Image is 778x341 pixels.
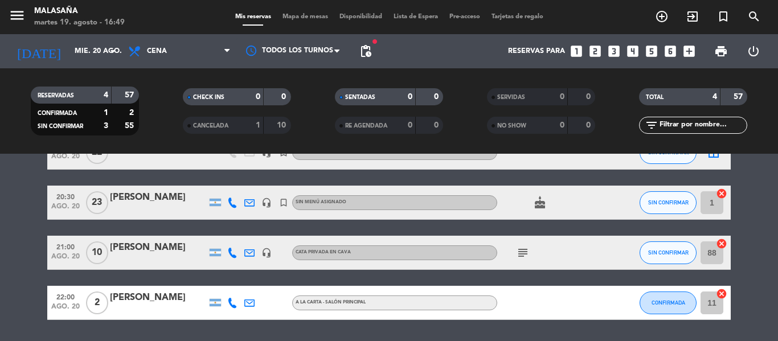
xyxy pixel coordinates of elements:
span: TOTAL [646,95,664,100]
strong: 0 [434,93,441,101]
span: SERVIDAS [497,95,525,100]
strong: 4 [713,93,717,101]
button: SIN CONFIRMAR [640,241,697,264]
span: SIN CONFIRMAR [38,124,83,129]
span: 23 [86,191,108,214]
i: add_circle_outline [655,10,669,23]
strong: 1 [256,121,260,129]
span: 10 [86,241,108,264]
span: Mapa de mesas [277,14,334,20]
i: turned_in_not [716,10,730,23]
button: SIN CONFIRMAR [640,191,697,214]
strong: 0 [586,121,593,129]
strong: 0 [434,121,441,129]
span: RE AGENDADA [345,123,387,129]
span: ago. 20 [51,203,80,216]
i: cancel [716,238,727,249]
strong: 0 [281,93,288,101]
strong: 0 [586,93,593,101]
span: SIN CONFIRMAR [648,249,689,256]
i: headset_mic [261,248,272,258]
div: martes 19. agosto - 16:49 [34,17,125,28]
span: Reservas para [508,47,565,55]
div: [PERSON_NAME] [110,190,207,205]
i: power_settings_new [747,44,760,58]
i: looks_6 [663,44,678,59]
i: looks_3 [607,44,621,59]
span: 21:00 [51,240,80,253]
button: CONFIRMADA [640,291,697,314]
div: [PERSON_NAME] [110,240,207,255]
strong: 0 [560,121,564,129]
span: Cena [147,47,167,55]
span: SENTADAS [345,95,375,100]
span: NO SHOW [497,123,526,129]
span: SIN CONFIRMAR [648,199,689,206]
i: headset_mic [261,198,272,208]
strong: 57 [125,91,136,99]
span: ago. 20 [51,303,80,316]
span: CHECK INS [193,95,224,100]
span: CONFIRMADA [38,110,77,116]
i: subject [516,246,530,260]
i: add_box [682,44,697,59]
span: Pre-acceso [444,14,486,20]
span: pending_actions [359,44,372,58]
i: cake [533,196,547,209]
div: Malasaña [34,6,125,17]
strong: 4 [104,91,108,99]
div: [PERSON_NAME] [110,290,207,305]
span: fiber_manual_record [371,38,378,45]
span: Sin menú asignado [296,150,346,154]
span: CANCELADA [193,123,228,129]
i: search [747,10,761,23]
i: menu [9,7,26,24]
i: looks_5 [644,44,659,59]
span: 2 [86,291,108,314]
button: menu [9,7,26,28]
strong: 10 [277,121,288,129]
span: print [714,44,728,58]
i: looks_one [569,44,584,59]
span: ago. 20 [51,253,80,266]
span: CATA PRIVADA EN CAVA [296,250,351,254]
strong: 2 [129,109,136,117]
i: filter_list [645,118,658,132]
strong: 55 [125,122,136,130]
span: Disponibilidad [334,14,388,20]
span: CONFIRMADA [652,299,685,306]
strong: 0 [408,93,412,101]
span: Mis reservas [230,14,277,20]
span: ago. 20 [51,153,80,166]
span: A LA CARTA - Salón Principal [296,300,366,305]
input: Filtrar por nombre... [658,119,747,132]
i: turned_in_not [279,198,289,208]
span: RESERVADAS [38,93,74,98]
span: Sin menú asignado [296,200,346,204]
span: Tarjetas de regalo [486,14,549,20]
span: 20:30 [51,190,80,203]
i: looks_4 [625,44,640,59]
i: arrow_drop_down [106,44,120,58]
i: exit_to_app [686,10,699,23]
i: looks_two [588,44,603,59]
strong: 0 [560,93,564,101]
i: [DATE] [9,39,69,64]
span: 22:00 [51,290,80,303]
div: LOG OUT [737,34,769,68]
strong: 0 [408,121,412,129]
strong: 0 [256,93,260,101]
i: cancel [716,188,727,199]
i: cancel [716,288,727,299]
strong: 1 [104,109,108,117]
strong: 57 [734,93,745,101]
span: Lista de Espera [388,14,444,20]
strong: 3 [104,122,108,130]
